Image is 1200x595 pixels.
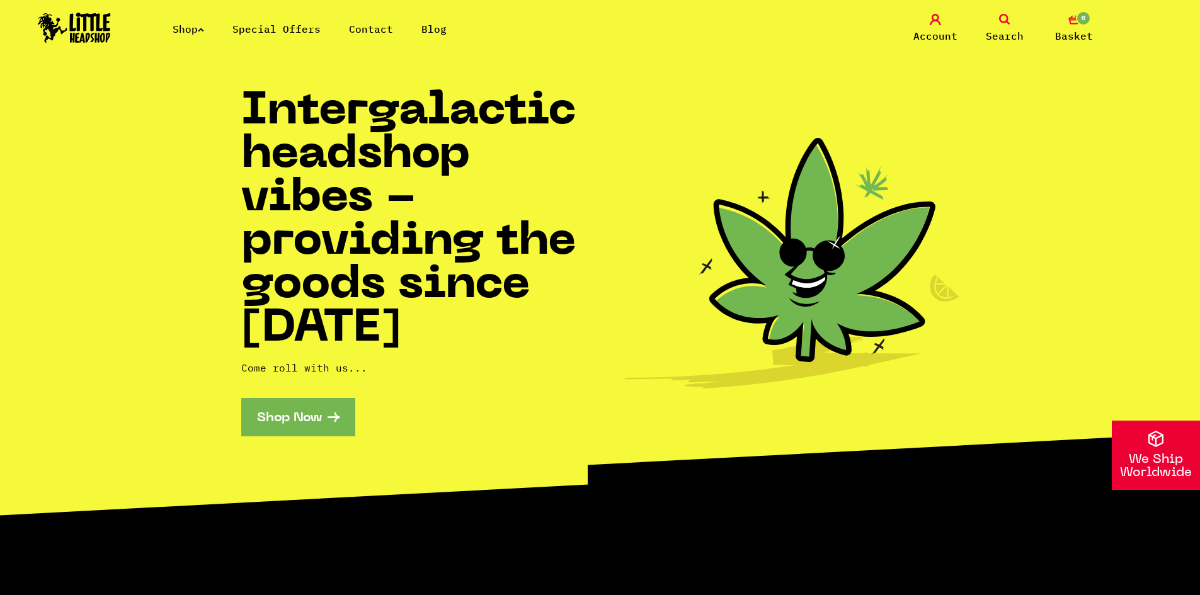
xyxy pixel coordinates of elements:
[986,28,1024,43] span: Search
[913,28,957,43] span: Account
[1043,14,1106,43] a: 0 Basket
[973,14,1036,43] a: Search
[421,23,447,35] a: Blog
[1055,28,1093,43] span: Basket
[241,398,355,436] a: Shop Now
[1076,11,1091,26] span: 0
[38,13,111,43] img: Little Head Shop Logo
[173,23,204,35] a: Shop
[349,23,393,35] a: Contact
[232,23,321,35] a: Special Offers
[241,91,600,351] h1: Intergalactic headshop vibes - providing the goods since [DATE]
[241,360,600,375] p: Come roll with us...
[1112,453,1200,480] p: We Ship Worldwide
